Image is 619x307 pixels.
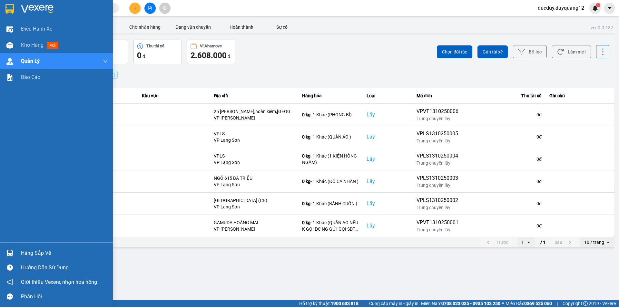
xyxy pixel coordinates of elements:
[369,300,419,307] span: Cung cấp máy in - giấy in:
[144,3,156,14] button: file-add
[214,204,294,210] div: VP Lạng Sơn
[214,108,294,115] div: 25 [PERSON_NAME],hoàn kiếm,[GEOGRAPHIC_DATA]
[214,181,294,188] div: VP Lạng Sơn
[533,4,589,12] span: ducduy.duyquang12
[557,300,558,307] span: |
[210,88,298,104] th: Địa chỉ
[417,174,458,182] div: VPLS1310250003
[21,292,108,302] div: Phản hồi
[596,3,600,7] sup: 1
[146,44,164,48] div: Thu tài xế
[302,153,310,158] span: 0 kg
[133,40,182,64] button: Thu tài xế0 đ
[214,137,294,143] div: VP Lạng Sơn
[363,88,412,104] th: Loại
[466,223,542,229] div: 0 đ
[417,197,458,204] div: VPLS1310250002
[6,58,13,65] img: warehouse-icon
[21,248,108,258] div: Hàng sắp về
[266,21,298,34] button: Sự cố
[137,51,142,60] span: 0
[302,134,310,139] span: 0 kg
[21,73,40,81] span: Báo cáo
[21,263,108,273] div: Hướng dẫn sử dụng
[526,240,531,245] svg: open
[437,45,472,58] button: Chọn đối tác
[302,112,310,117] span: 0 kg
[214,219,294,226] div: GAMUDA HOÀNG MAI
[521,239,524,245] div: 1
[103,59,108,64] span: down
[367,177,408,185] div: Lấy
[466,178,542,185] div: 0 đ
[466,92,542,100] div: Thu tài xế
[298,88,363,104] th: Hàng hóa
[604,3,615,14] button: caret-down
[214,226,294,232] div: VP [PERSON_NAME]
[302,200,359,207] div: - 1 Khác (BÁNH CUỐN )
[551,237,578,247] button: next page. current page 1 / 1
[7,293,13,300] span: message
[214,159,294,166] div: VP Lạng Sơn
[605,240,611,245] svg: open
[214,197,294,204] div: [GEOGRAPHIC_DATA] (CB)
[191,50,232,61] div: đ
[148,6,152,10] span: file-add
[6,26,13,33] img: warehouse-icon
[159,3,171,14] button: aim
[7,279,13,285] span: notification
[21,278,97,286] span: Giới thiệu Vexere, nhận hoa hồng
[302,134,359,140] div: - 1 Khác (QUẦN ÁO )
[466,134,542,140] div: 0 đ
[417,160,458,166] div: Trung chuyển lấy
[138,88,210,104] th: Khu vực
[506,300,552,307] span: Miền Bắc
[421,300,500,307] span: Miền Nam
[191,51,227,60] span: 2.608.000
[466,111,542,118] div: 0 đ
[524,301,552,306] strong: 0369 525 060
[367,155,408,163] div: Lấy
[417,130,458,138] div: VPLS1310250005
[480,237,512,247] button: previous page. current page 1 / 1
[417,226,458,233] div: Trung chuyển lấy
[299,300,359,307] span: Hỗ trợ kỹ thuật:
[187,40,235,64] button: Ví Ahamove2.608.000 đ
[162,6,167,10] span: aim
[441,301,500,306] strong: 0708 023 035 - 0935 103 250
[442,49,467,55] span: Chọn đối tác
[483,49,503,55] span: Gán tài xế
[417,152,458,160] div: VPLS1310250004
[302,153,359,166] div: - 1 Khác (1 KIỆN HỒNG NGÂM)
[363,300,364,307] span: |
[417,219,458,226] div: VPVT1310250001
[214,115,294,121] div: VP [PERSON_NAME]
[413,88,462,104] th: Mã đơn
[584,239,604,245] div: 10 / trang
[367,200,408,207] div: Lấy
[502,302,504,305] span: ⚪️
[417,115,458,122] div: Trung chuyển lấy
[137,50,178,61] div: đ
[331,301,359,306] strong: 1900 633 818
[545,88,614,104] th: Ghi chú
[552,45,591,58] button: Làm mới
[367,222,408,230] div: Lấy
[21,42,44,48] span: Kho hàng
[607,5,613,11] span: caret-down
[200,44,222,48] div: Ví Ahamove
[417,204,458,211] div: Trung chuyển lấy
[367,111,408,119] div: Lấy
[302,111,359,118] div: - 1 Khác (PHONG BÌ)
[133,6,137,10] span: plus
[513,45,547,58] button: Bộ lọc
[7,264,13,271] span: question-circle
[302,219,359,232] div: - 1 Khác (QUẦN ÁO NẾU K GỌI ĐC NG GỬI GỌI SDT NÀY 0913022789)
[47,42,58,49] span: mới
[302,201,310,206] span: 0 kg
[21,57,40,65] span: Quản Lý
[583,301,588,306] span: copyright
[466,156,542,162] div: 0 đ
[367,133,408,141] div: Lấy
